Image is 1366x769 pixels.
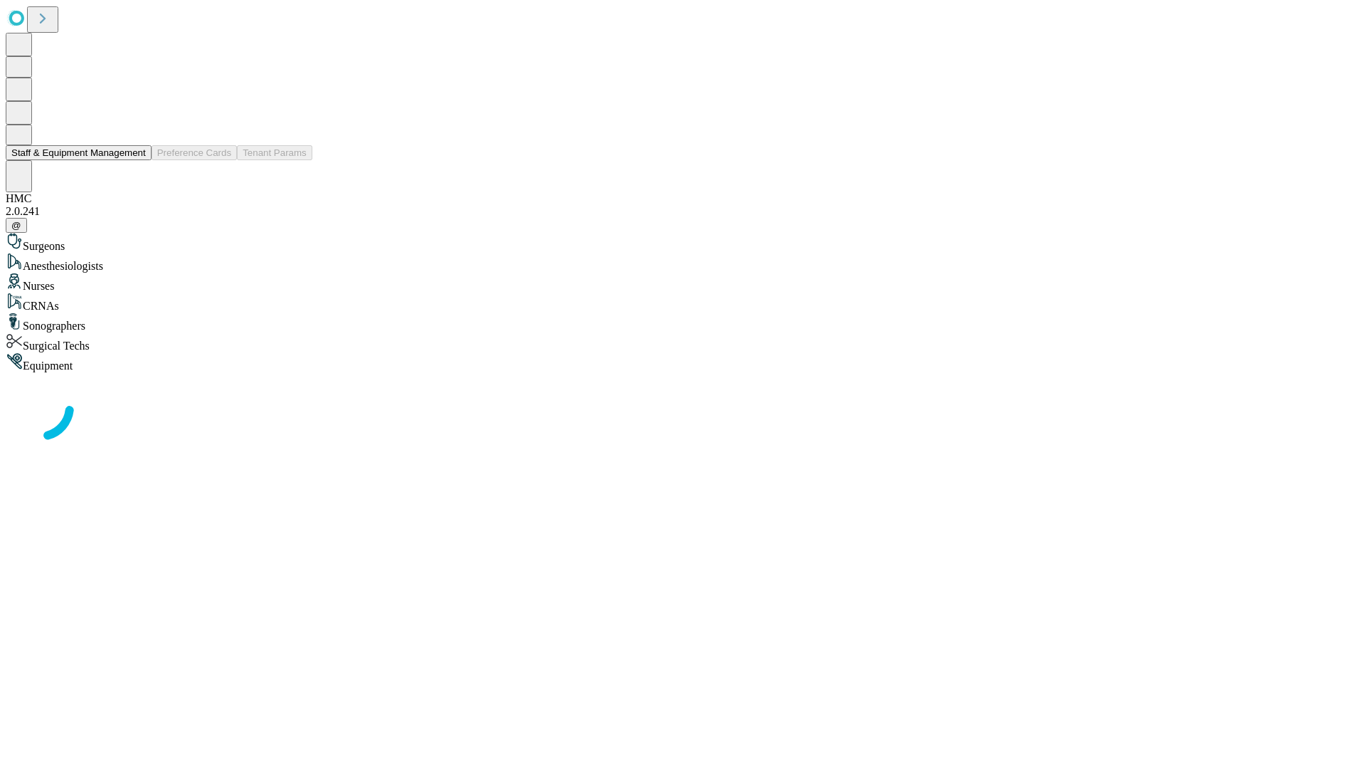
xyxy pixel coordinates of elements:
[6,233,1360,253] div: Surgeons
[6,273,1360,293] div: Nurses
[6,192,1360,205] div: HMC
[6,313,1360,333] div: Sonographers
[6,352,1360,372] div: Equipment
[6,293,1360,313] div: CRNAs
[6,333,1360,352] div: Surgical Techs
[6,145,152,160] button: Staff & Equipment Management
[6,218,27,233] button: @
[6,253,1360,273] div: Anesthesiologists
[11,220,21,231] span: @
[152,145,237,160] button: Preference Cards
[237,145,312,160] button: Tenant Params
[6,205,1360,218] div: 2.0.241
